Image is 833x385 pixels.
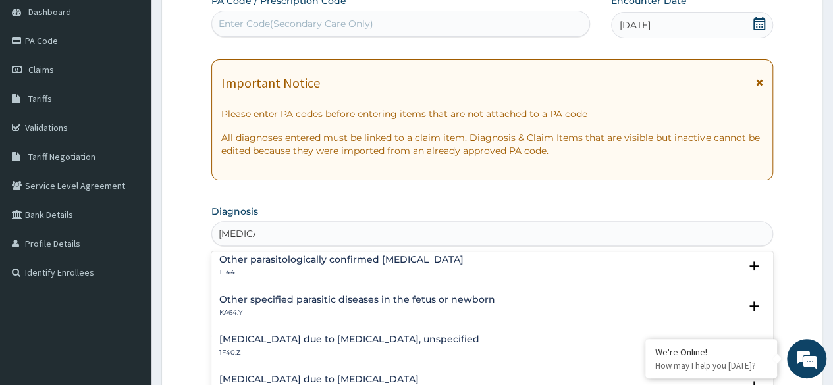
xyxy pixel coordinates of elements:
[68,74,221,91] div: Chat with us now
[216,7,248,38] div: Minimize live chat window
[219,255,464,265] h4: Other parasitologically confirmed [MEDICAL_DATA]
[746,258,762,274] i: open select status
[219,374,419,384] h4: [MEDICAL_DATA] due to [MEDICAL_DATA]
[219,268,464,277] p: 1F44
[219,308,495,317] p: KA64.Y
[746,298,762,314] i: open select status
[221,76,320,90] h1: Important Notice
[28,64,54,76] span: Claims
[221,107,763,120] p: Please enter PA codes before entering items that are not attached to a PA code
[219,348,479,357] p: 1F40.Z
[219,17,373,30] div: Enter Code(Secondary Care Only)
[655,360,767,371] p: How may I help you today?
[219,295,495,305] h4: Other specified parasitic diseases in the fetus or newborn
[746,338,762,354] i: open select status
[28,6,71,18] span: Dashboard
[28,93,52,105] span: Tariffs
[7,250,251,296] textarea: Type your message and hit 'Enter'
[221,131,763,157] p: All diagnoses entered must be linked to a claim item. Diagnosis & Claim Items that are visible bu...
[24,66,53,99] img: d_794563401_company_1708531726252_794563401
[219,334,479,344] h4: [MEDICAL_DATA] due to [MEDICAL_DATA], unspecified
[76,111,182,244] span: We're online!
[655,346,767,358] div: We're Online!
[620,18,651,32] span: [DATE]
[211,205,258,218] label: Diagnosis
[28,151,95,163] span: Tariff Negotiation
